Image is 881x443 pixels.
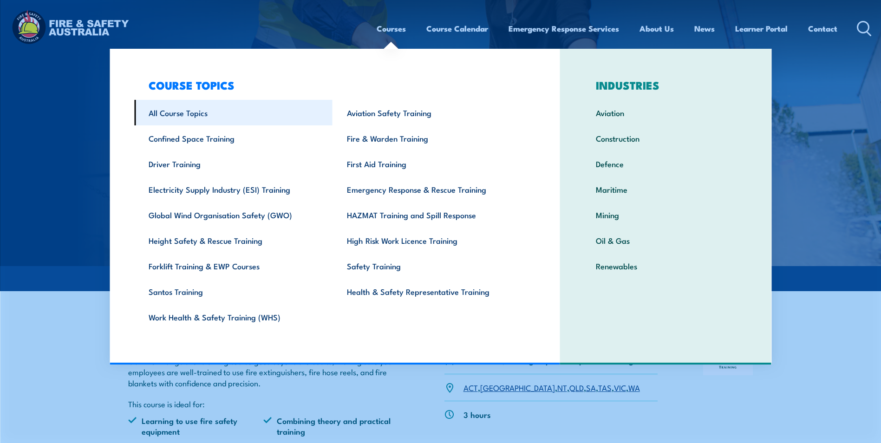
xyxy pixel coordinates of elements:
[735,16,788,41] a: Learner Portal
[134,253,333,279] a: Forklift Training & EWP Courses
[134,100,333,125] a: All Course Topics
[586,382,596,393] a: SA
[628,382,640,393] a: WA
[557,382,567,393] a: NT
[598,382,612,393] a: TAS
[569,382,584,393] a: QLD
[581,228,750,253] a: Oil & Gas
[581,176,750,202] a: Maritime
[333,125,531,151] a: Fire & Warden Training
[333,100,531,125] a: Aviation Safety Training
[463,382,478,393] a: ACT
[614,382,626,393] a: VIC
[463,355,637,365] p: Individuals, Small groups or Corporate bookings
[333,253,531,279] a: Safety Training
[463,409,491,420] p: 3 hours
[333,228,531,253] a: High Risk Work Licence Training
[377,16,406,41] a: Courses
[808,16,837,41] a: Contact
[134,176,333,202] a: Electricity Supply Industry (ESI) Training
[581,151,750,176] a: Defence
[128,398,399,409] p: This course is ideal for:
[581,100,750,125] a: Aviation
[134,228,333,253] a: Height Safety & Rescue Training
[263,415,399,437] li: Combining theory and practical training
[134,202,333,228] a: Global Wind Organisation Safety (GWO)
[333,279,531,304] a: Health & Safety Representative Training
[581,78,750,91] h3: INDUSTRIES
[134,125,333,151] a: Confined Space Training
[581,202,750,228] a: Mining
[426,16,488,41] a: Course Calendar
[581,253,750,279] a: Renewables
[333,176,531,202] a: Emergency Response & Rescue Training
[333,202,531,228] a: HAZMAT Training and Spill Response
[509,16,619,41] a: Emergency Response Services
[134,279,333,304] a: Santos Training
[134,78,531,91] h3: COURSE TOPICS
[581,125,750,151] a: Construction
[333,151,531,176] a: First Aid Training
[134,304,333,330] a: Work Health & Safety Training (WHS)
[694,16,715,41] a: News
[463,382,640,393] p: , , , , , , ,
[640,16,674,41] a: About Us
[480,382,555,393] a: [GEOGRAPHIC_DATA]
[128,415,264,437] li: Learning to use fire safety equipment
[134,151,333,176] a: Driver Training
[128,356,399,388] p: Our Fire Extinguisher training course goes beyond the basics, making sure your employees are well...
